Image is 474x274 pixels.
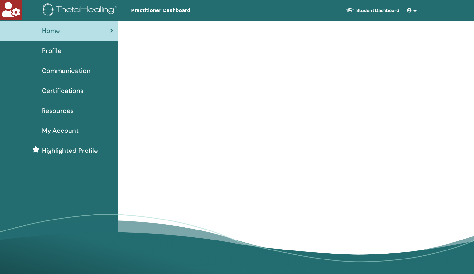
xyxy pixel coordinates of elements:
[346,7,354,13] img: graduation-cap-white.svg
[42,146,98,155] span: Highlighted Profile
[42,106,74,115] span: Resources
[341,5,404,16] a: Student Dashboard
[42,86,83,95] span: Certifications
[42,66,90,75] span: Communication
[42,46,62,55] span: Profile
[131,7,228,14] span: Practitioner Dashboard
[43,3,119,18] img: logo.png
[42,26,60,35] span: Home
[42,126,79,135] span: My Account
